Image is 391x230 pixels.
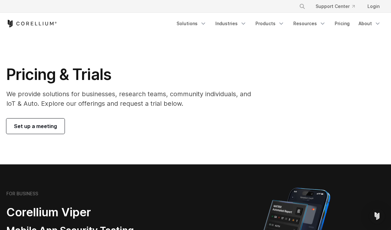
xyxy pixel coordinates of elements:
div: Navigation Menu [291,1,385,12]
div: Open Intercom Messenger [369,208,385,224]
a: Solutions [173,18,210,29]
p: We provide solutions for businesses, research teams, community individuals, and IoT & Auto. Explo... [6,89,254,108]
button: Search [297,1,308,12]
h2: Corellium Viper [6,205,165,219]
a: Resources [290,18,330,29]
a: Corellium Home [6,20,57,27]
div: Navigation Menu [173,18,385,29]
a: Support Center [311,1,360,12]
a: Products [252,18,288,29]
span: Set up a meeting [14,122,57,130]
h1: Pricing & Trials [6,65,254,84]
a: Login [362,1,385,12]
a: About [355,18,385,29]
a: Set up a meeting [6,119,65,134]
a: Pricing [331,18,353,29]
a: Industries [212,18,250,29]
h6: FOR BUSINESS [6,191,38,197]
